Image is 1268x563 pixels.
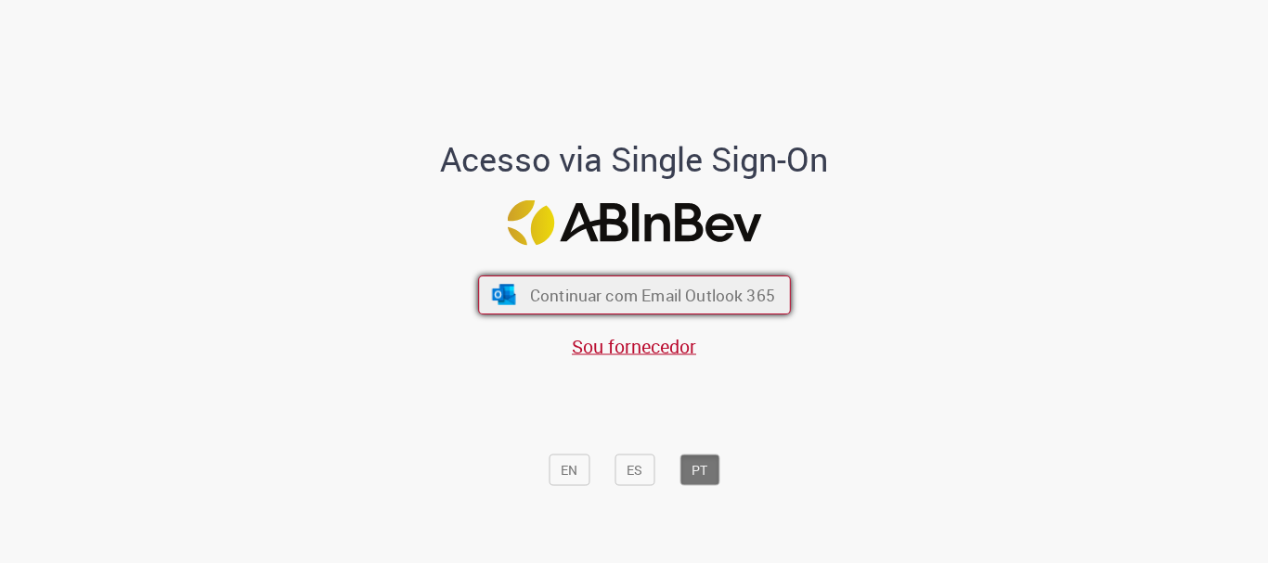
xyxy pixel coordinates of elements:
img: ícone Azure/Microsoft 360 [490,285,517,305]
h1: Acesso via Single Sign-On [377,141,892,178]
span: Continuar com Email Outlook 365 [529,285,774,306]
button: ES [615,454,654,486]
a: Sou fornecedor [572,334,696,359]
button: EN [549,454,589,486]
img: Logo ABInBev [507,200,761,246]
button: ícone Azure/Microsoft 360 Continuar com Email Outlook 365 [478,275,791,314]
button: PT [679,454,719,486]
